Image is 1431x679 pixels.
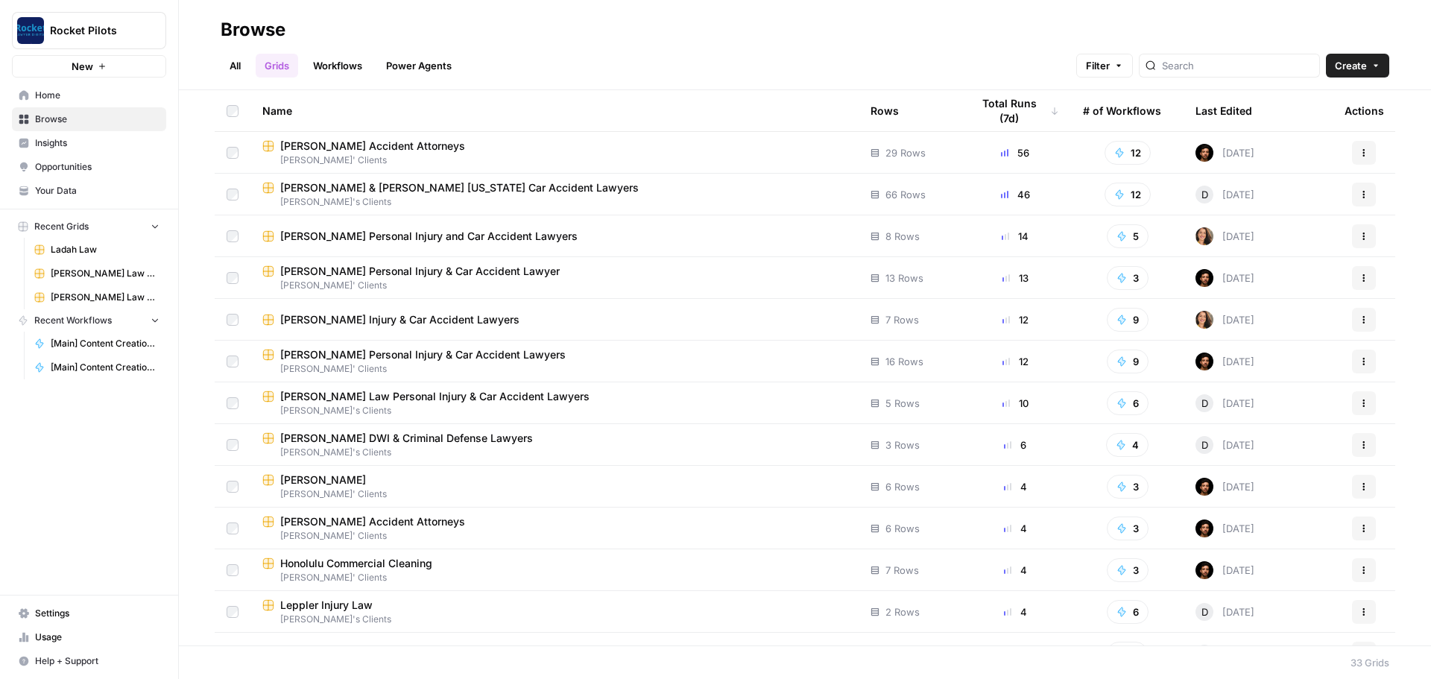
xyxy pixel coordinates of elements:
a: Workflows [304,54,371,78]
div: 4 [971,521,1059,536]
span: [Main] Content Creation Brief [51,337,159,350]
div: Browse [221,18,285,42]
a: [PERSON_NAME] Personal Injury & Car Accident Lawyers[PERSON_NAME]' Clients [262,347,847,376]
div: [DATE] [1195,394,1254,412]
span: [PERSON_NAME]' Clients [262,571,847,584]
button: 3 [1107,266,1149,290]
div: 10 [971,396,1059,411]
div: [DATE] [1195,519,1254,537]
a: [PERSON_NAME] Accident Attorneys[PERSON_NAME]' Clients [262,514,847,543]
span: [PERSON_NAME] DWI & Criminal Defense Lawyers [280,431,533,446]
span: [PERSON_NAME] Law Personal Injury & Car Accident Lawyers [280,389,590,404]
span: Filter [1086,58,1110,73]
span: [PERSON_NAME] Personal Injury & Car Accident Lawyers [280,347,566,362]
a: Ladah Law [28,238,166,262]
span: D [1201,604,1208,619]
button: 3 [1107,558,1149,582]
span: [PERSON_NAME] Personal Injury and Car Accident Lawyers [280,229,578,244]
a: Home [12,83,166,107]
span: 6 Rows [885,479,920,494]
button: Filter [1076,54,1133,78]
button: 6 [1107,600,1149,624]
button: New [12,55,166,78]
span: 8 Rows [885,229,920,244]
div: 46 [971,187,1059,202]
div: [DATE] [1195,311,1254,329]
a: [PERSON_NAME] Personal Injury & Car Accident Lawyer[PERSON_NAME]' Clients [262,264,847,292]
button: 6 [1107,391,1149,415]
img: wt756mygx0n7rybn42vblmh42phm [1195,561,1213,579]
span: 6 Rows [885,521,920,536]
button: 9 [1107,308,1149,332]
div: [DATE] [1195,603,1254,621]
button: 5 [1107,224,1149,248]
img: s97njzuoxvuhx495axgpmnahud50 [1195,311,1213,329]
span: 5 Rows [885,396,920,411]
img: wt756mygx0n7rybn42vblmh42phm [1195,269,1213,287]
a: Honolulu Commercial Cleaning[PERSON_NAME]' Clients [262,556,847,584]
button: 9 [1107,350,1149,373]
div: [DATE] [1195,436,1254,454]
span: [PERSON_NAME] Personal Injury & Car Accident Lawyer [280,264,560,279]
div: 56 [971,145,1059,160]
img: wt756mygx0n7rybn42vblmh42phm [1195,519,1213,537]
button: Recent Grids [12,215,166,238]
a: Settings [12,601,166,625]
button: 12 [1105,183,1151,206]
span: Usage [35,631,159,644]
a: [PERSON_NAME][PERSON_NAME]' Clients [262,473,847,501]
span: Help + Support [35,654,159,668]
img: wt756mygx0n7rybn42vblmh42phm [1195,478,1213,496]
span: D [1201,396,1208,411]
button: Help + Support [12,649,166,673]
span: 13 Rows [885,271,923,285]
a: Power Agents [377,54,461,78]
span: [PERSON_NAME]' Clients [262,154,847,167]
span: Settings [35,607,159,620]
div: Total Runs (7d) [971,90,1059,131]
div: [DATE] [1195,269,1254,287]
a: Leppler Injury Law[PERSON_NAME]'s Clients [262,598,847,626]
span: Opportunities [35,160,159,174]
button: Workspace: Rocket Pilots [12,12,166,49]
span: D [1201,438,1208,452]
span: [PERSON_NAME] Accident Attorneys [280,514,465,529]
span: Recent Workflows [34,314,112,327]
div: [DATE] [1195,227,1254,245]
a: Insights [12,131,166,155]
span: [PERSON_NAME] & [PERSON_NAME] [US_STATE] Car Accident Lawyers [280,180,639,195]
a: [PERSON_NAME] Law Personal Injury & Car Accident Lawyers[PERSON_NAME]'s Clients [262,389,847,417]
a: Browse [12,107,166,131]
button: 4 [1106,433,1149,457]
span: Your Data [35,184,159,198]
span: D [1201,187,1208,202]
div: 4 [971,479,1059,494]
span: Leppler Injury Law [280,598,373,613]
span: 16 Rows [885,354,923,369]
div: # of Workflows [1083,90,1161,131]
span: 3 Rows [885,438,920,452]
button: 12 [1105,141,1151,165]
a: Opportunities [12,155,166,179]
div: 12 [971,354,1059,369]
button: 3 [1107,517,1149,540]
a: [PERSON_NAME] Personal Injury and Car Accident Lawyers [262,229,847,244]
div: Actions [1345,90,1384,131]
span: [Main] Content Creation Article [51,361,159,374]
span: Rocket Pilots [50,23,140,38]
div: 6 [971,438,1059,452]
a: [PERSON_NAME] Accident Attorneys[PERSON_NAME]' Clients [262,139,847,167]
div: 4 [971,563,1059,578]
span: [PERSON_NAME]'s Clients [262,446,847,459]
span: [PERSON_NAME] Injury & Car Accident Lawyers [280,312,519,327]
div: [DATE] [1195,144,1254,162]
div: Last Edited [1195,90,1252,131]
div: 13 [971,271,1059,285]
span: [PERSON_NAME]' Clients [262,279,847,292]
button: 3 [1107,475,1149,499]
div: [DATE] [1195,645,1254,663]
span: [PERSON_NAME]' Clients [262,529,847,543]
span: [PERSON_NAME] [280,473,366,487]
span: 29 Rows [885,145,926,160]
span: [PERSON_NAME] Law Firm (Copy) [51,291,159,304]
